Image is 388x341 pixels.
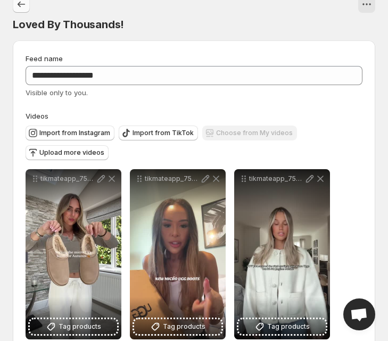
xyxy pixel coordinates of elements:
[249,174,304,183] p: tikmateapp_7538015188105170199_hd
[163,321,205,332] span: Tag products
[343,298,375,330] div: Open chat
[26,88,88,97] span: Visible only to you.
[238,319,326,334] button: Tag products
[267,321,310,332] span: Tag products
[30,319,117,334] button: Tag products
[13,18,124,31] span: Loved By Thousands!
[39,148,104,157] span: Upload more videos
[26,126,114,140] button: Import from Instagram
[26,54,63,63] span: Feed name
[26,145,109,160] button: Upload more videos
[39,129,110,137] span: Import from Instagram
[26,112,48,120] span: Videos
[234,169,330,339] div: tikmateapp_7538015188105170199_hdTag products
[130,169,226,339] div: tikmateapp_7538517622766308630_hdTag products
[26,169,121,339] div: tikmateapp_7536876145325788438_hdTag products
[59,321,101,332] span: Tag products
[145,174,200,183] p: tikmateapp_7538517622766308630_hd
[134,319,221,334] button: Tag products
[40,174,96,183] p: tikmateapp_7536876145325788438_hd
[133,129,194,137] span: Import from TikTok
[119,126,198,140] button: Import from TikTok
